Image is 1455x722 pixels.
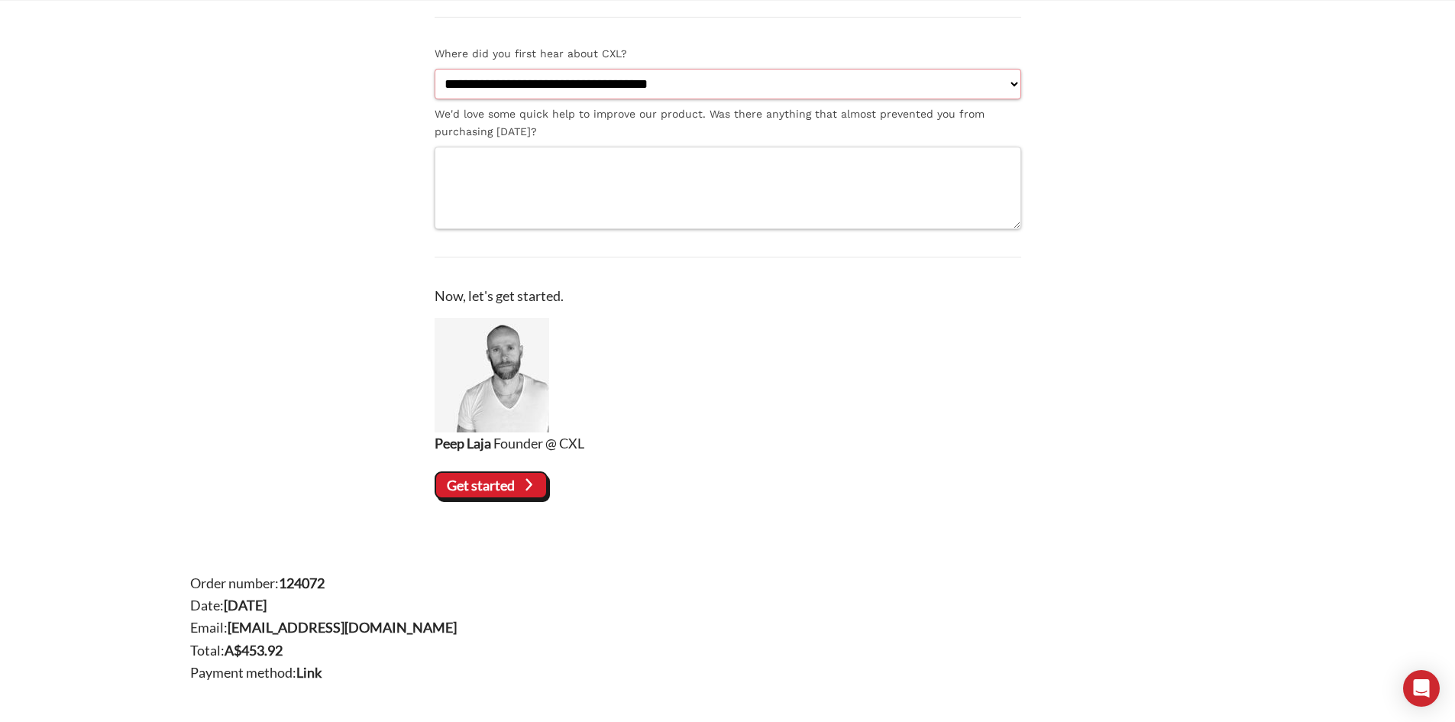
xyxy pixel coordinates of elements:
li: Payment method: [190,662,1284,684]
strong: Link [296,664,322,681]
span: A$ [225,642,241,659]
strong: [EMAIL_ADDRESS][DOMAIN_NAME] [228,619,457,636]
label: We'd love some quick help to improve our product. Was there anything that almost prevented you fr... [435,105,1021,141]
vaadin-button: Get started [435,471,548,499]
label: Where did you first hear about CXL? [435,45,1021,63]
li: Total: [190,639,1284,662]
img: Peep Laja, Founder @ CXL [435,318,549,432]
div: Open Intercom Messenger [1403,670,1440,707]
strong: [DATE] [224,597,267,614]
p: Now, let's get started. [435,285,1021,307]
span: Founder @ CXL [493,435,584,452]
bdi: 453.92 [225,642,283,659]
li: Email: [190,617,1284,639]
li: Date: [190,594,1284,617]
strong: Peep Laja [435,435,491,452]
li: Order number: [190,572,1284,594]
strong: 124072 [279,575,325,591]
